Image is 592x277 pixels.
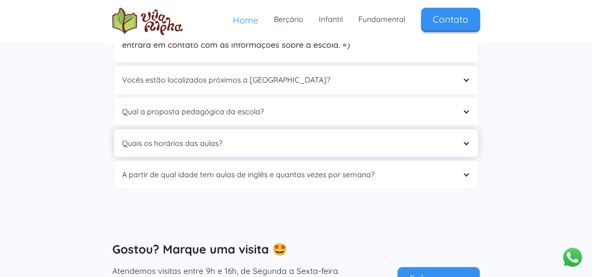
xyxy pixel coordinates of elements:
[112,237,480,261] h2: Gostou? Marque uma visita 🤩
[266,8,311,31] a: Berçário
[351,8,413,31] a: Fundamental
[122,74,455,86] div: Vocês estão localizados próximos a [GEOGRAPHIC_DATA]?
[122,106,455,118] div: Qual a proposta pedagógica da escola?
[311,8,351,31] a: Infantil
[225,8,266,32] a: Home
[233,14,258,26] span: Home
[122,169,455,181] div: A partir de qual idade tem aulas de inglês e quantas vezes por semana?
[114,98,478,126] div: Qual a proposta pedagógica da escola?
[114,161,478,189] div: A partir de qual idade tem aulas de inglês e quantas vezes por semana?
[561,245,584,269] button: Abrir WhatsApp
[114,66,478,94] div: Vocês estão localizados próximos a [GEOGRAPHIC_DATA]?
[112,8,183,35] img: logo Escola Vila Alpha
[421,8,480,31] a: Contato
[112,8,183,35] a: home
[114,130,478,157] div: Quais os horários das aulas?
[122,137,455,149] div: Quais os horários das aulas?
